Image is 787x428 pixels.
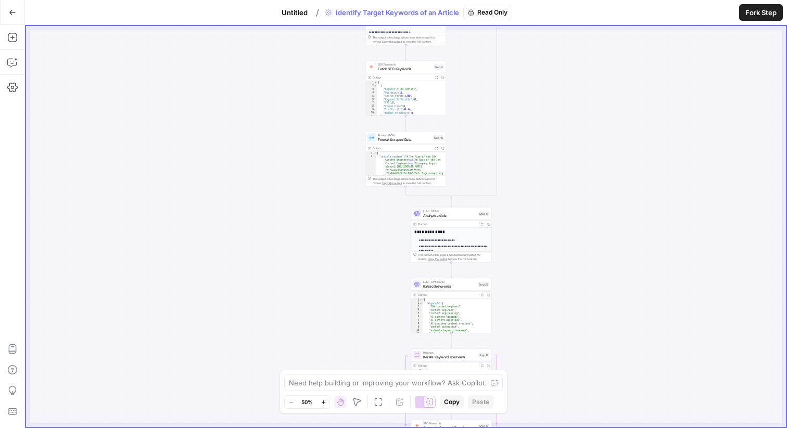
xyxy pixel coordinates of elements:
div: Output [418,364,477,368]
div: Step 22 [478,282,489,287]
div: LLM · GPT-5 MiniExtract keywordsStep 22Output{ "keywords":[ "10x content engineer", "content engi... [411,278,492,333]
div: 1 [411,369,424,373]
div: 2 [411,302,423,305]
g: Edge from step_22 to step_18 [451,333,452,348]
span: Format Scraped Data [378,137,431,142]
div: 7 [366,101,377,105]
div: Step 4 [434,64,444,69]
g: Edge from step_15 to step_1-conditional-end [406,187,452,199]
g: Edge from step_18 to step_19 [451,404,452,419]
div: Output [418,222,477,226]
span: Extract keywords [423,283,476,289]
g: Edge from step_17 to step_22 [451,263,452,278]
div: 6 [366,98,377,101]
span: Copy [444,397,460,407]
g: Edge from step_21 to step_1-conditional-end [451,3,497,199]
span: 50% [301,398,313,406]
span: Untitled [282,7,308,18]
span: Analyze article [423,213,476,218]
span: Copy the output [382,40,402,43]
button: Paste [468,395,493,409]
div: 4 [366,91,377,95]
div: 8 [411,322,423,326]
div: Output [418,293,477,297]
span: Read Only [477,8,507,17]
span: / [316,6,319,19]
div: Output [373,146,432,150]
div: 10 [411,329,423,332]
g: Edge from step_3 to step_4 [405,45,407,60]
span: Paste [472,397,489,407]
div: Step 18 [478,353,489,357]
div: Output [373,75,432,80]
span: Fork Step [745,7,777,18]
div: IterationIterate Keyword OverviewStep 18Output[null, { "Keyword":"content engineer", "Search Volu... [411,349,492,404]
div: 5 [366,95,377,98]
div: Step 17 [478,211,489,216]
div: This output is too large & has been abbreviated for review. to view the full content. [418,253,489,261]
span: LLM · GPT-5 [423,209,476,213]
span: Toggle code folding, rows 1 through 57 [420,299,423,302]
img: ey5lt04xp3nqzrimtu8q5fsyor3u [369,64,374,69]
span: Format JSON [378,133,431,137]
button: Copy [440,395,464,409]
div: 6 [411,315,423,319]
span: Toggle code folding, rows 2 through 56 [420,302,423,305]
div: 8 [366,105,377,108]
img: v3j4otw2j2lxnxfkcl44e66h4fup [414,423,420,428]
div: This output is too large & has been abbreviated for review. to view the full content. [373,35,444,44]
span: LLM · GPT-5 Mini [423,280,476,284]
g: Edge from step_4 to step_15 [405,116,407,131]
span: Copy the output [428,257,448,261]
div: 9 [411,326,423,329]
g: Edge from step_1-conditional-end to step_17 [451,197,452,207]
button: Fork Step [739,4,783,21]
div: SEO ResearchFetch SEO KeywordsStep 4Output[ { "Keyword":"10x content", "Position":10, "Search Vol... [365,61,446,116]
div: 9 [366,108,377,112]
div: 7 [411,319,423,322]
div: 11 [366,115,377,119]
div: 2 [366,84,377,88]
div: 1 [366,152,376,155]
span: Toggle code folding, rows 1 through 22 [374,81,377,85]
div: Step 19 [478,423,489,428]
div: 5 [411,312,423,316]
div: Step 15 [433,135,444,140]
span: Fetch SEO Keywords [378,66,432,71]
div: 4 [411,308,423,312]
span: Toggle code folding, rows 1 through 321 [421,369,424,373]
div: Format JSONFormat Scraped DataStep 15Output{ "article_content":"# The Rise of the 10x Content Eng... [365,132,446,187]
span: SEO Research [378,62,432,67]
button: Untitled [275,4,314,21]
span: Iteration [423,351,476,355]
span: Copy the output [382,181,402,185]
div: 3 [366,88,377,92]
div: This output is too large & has been abbreviated for review. to view the full content. [373,177,444,185]
span: Toggle code folding, rows 2 through 11 [374,84,377,88]
div: 3 [411,305,423,309]
div: Identify Target Keywords of an Article [321,6,512,19]
div: 1 [366,81,377,85]
span: Toggle code folding, rows 1 through 3 [373,152,376,155]
div: 11 [411,332,423,336]
div: 10 [366,111,377,115]
span: SEO Research [423,421,476,425]
div: 1 [411,299,423,302]
span: Iterate Keyword Overview [423,354,476,359]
